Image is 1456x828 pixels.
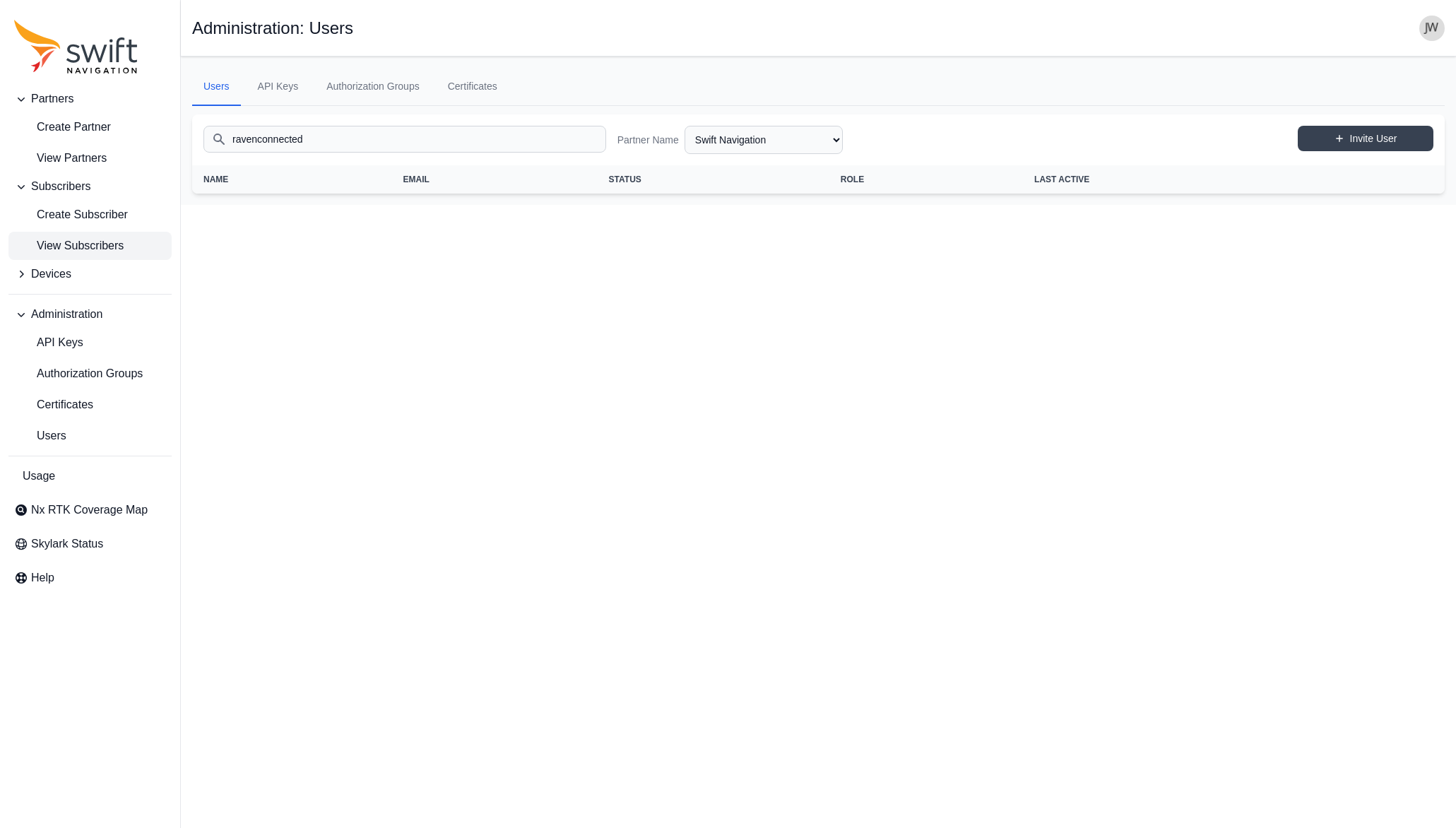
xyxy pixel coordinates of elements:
a: Certificates [437,68,509,106]
a: API Keys [8,329,172,357]
a: View Partners [8,144,172,172]
span: Skylark Status [31,536,103,552]
a: Nx RTK Coverage Map [8,496,172,524]
th: Last Active [1023,165,1350,194]
th: Role [829,165,1023,194]
th: Email [392,165,598,194]
a: Users [8,422,172,450]
span: Subscribers [31,178,90,195]
input: Search [203,126,606,153]
a: Certificates [8,391,172,419]
span: Create Partner [14,119,111,136]
a: Users [192,68,241,106]
button: Subscribers [8,172,172,201]
th: Name [192,165,392,194]
span: API Keys [14,334,83,351]
button: Administration [8,300,172,329]
a: Skylark Status [8,530,172,558]
span: View Subscribers [14,237,124,254]
span: Help [31,569,54,586]
img: user photo [1419,16,1445,41]
a: Invite User [1298,126,1433,151]
select: Partner Name [685,126,843,154]
span: Create Subscriber [14,206,128,223]
span: Authorization Groups [14,365,143,382]
span: Administration [31,306,102,323]
a: Create Subscriber [8,201,172,229]
a: API Keys [247,68,310,106]
button: Partners [8,85,172,113]
span: Nx RTK Coverage Map [31,502,148,519]
span: Users [14,427,66,444]
span: Devices [31,266,71,283]
button: Devices [8,260,172,288]
h1: Administration: Users [192,20,353,37]
span: Partners [31,90,73,107]
a: Authorization Groups [315,68,431,106]
span: Certificates [14,396,93,413]
a: View Subscribers [8,232,172,260]
a: Help [8,564,172,592]
th: Status [598,165,829,194]
label: Partner Name [617,133,679,147]
a: Authorization Groups [8,360,172,388]
a: create-partner [8,113,172,141]
a: Usage [8,462,172,490]
span: View Partners [14,150,107,167]
span: Usage [23,468,55,485]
